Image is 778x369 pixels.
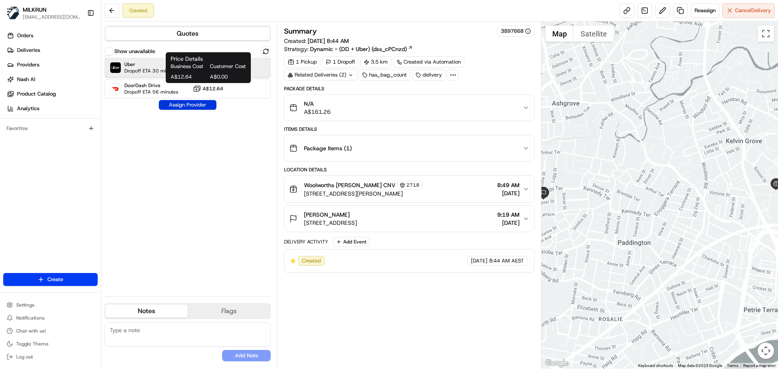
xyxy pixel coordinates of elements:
span: 9:19 AM [497,211,519,219]
a: Analytics [3,102,101,115]
span: Providers [17,61,39,68]
span: 8:49 AM [497,181,519,189]
button: 3897668 [501,28,531,35]
span: Created [302,257,321,264]
span: [STREET_ADDRESS] [304,219,357,227]
button: MILKRUNMILKRUN[EMAIL_ADDRESS][DOMAIN_NAME] [3,3,84,23]
span: Package Items ( 1 ) [304,144,352,152]
button: Toggle fullscreen view [758,26,774,42]
a: Created via Automation [393,56,464,68]
button: Notes [105,305,188,318]
span: Woolworths [PERSON_NAME] CNV [304,181,395,189]
span: [DATE] [497,189,519,197]
span: Dynamic - (DD + Uber) (dss_cPCnzd) [310,45,407,53]
a: Terms (opens in new tab) [727,363,738,368]
button: Keyboard shortcuts [638,363,673,369]
span: Chat with us! [16,328,46,334]
span: Nash AI [17,76,35,83]
div: Strategy: [284,45,413,53]
img: MILKRUN [6,6,19,19]
span: DoorDash Drive [124,82,178,89]
span: Reassign [695,7,716,14]
h1: Price Details [171,55,246,63]
button: CancelDelivery [722,3,775,18]
span: 8:44 AM AEST [489,257,524,264]
a: Product Catalog [3,87,101,100]
span: Toggle Theme [16,341,49,347]
span: Uber [124,61,178,68]
a: Open this area in Google Maps (opens a new window) [543,358,570,369]
button: Toggle Theme [3,338,98,350]
button: Quotes [105,27,270,40]
img: DoorDash Drive [110,83,121,94]
a: Deliveries [3,44,101,57]
h3: Summary [284,28,317,35]
button: Woolworths [PERSON_NAME] CNV2718[STREET_ADDRESS][PERSON_NAME]8:49 AM[DATE] [284,176,534,203]
span: Dropoff ETA 56 minutes [124,89,178,95]
span: Cancel Delivery [735,7,771,14]
div: delivery [412,69,446,81]
div: 1 Dropoff [322,56,359,68]
span: A$161.26 [304,108,331,116]
button: [PERSON_NAME][STREET_ADDRESS]9:19 AM[DATE] [284,206,534,232]
div: 3.5 km [360,56,391,68]
span: [DATE] [497,219,519,227]
span: Dropoff ETA 30 minutes [124,68,178,74]
span: Create [47,276,63,283]
button: Settings [3,299,98,311]
button: Chat with us! [3,325,98,337]
button: A$12.64 [193,85,223,93]
span: Settings [16,302,34,308]
img: Uber [110,62,121,73]
span: Analytics [17,105,39,112]
span: Created: [284,37,349,45]
label: Show unavailable [114,48,155,55]
button: N/AA$161.26 [284,95,534,121]
span: Orders [17,32,33,39]
div: Delivery Activity [284,239,328,245]
span: Log out [16,354,33,360]
button: Map camera controls [758,343,774,359]
div: Package Details [284,85,534,92]
span: Product Catalog [17,90,56,98]
span: [STREET_ADDRESS][PERSON_NAME] [304,190,422,198]
span: Notifications [16,315,45,321]
button: Add Event [333,237,369,247]
span: [DATE] [471,257,487,264]
button: Assign Provider [159,100,216,110]
a: Nash AI [3,73,101,86]
div: Related Deliveries (2) [284,69,357,81]
span: Map data ©2025 Google [678,363,722,368]
button: MILKRUN [23,6,47,14]
button: Notifications [3,312,98,324]
button: Reassign [691,3,719,18]
button: Create [3,273,98,286]
span: [PERSON_NAME] [304,211,350,219]
span: A$0.00 [210,73,246,81]
span: 2718 [406,182,419,188]
button: Show street map [545,26,574,42]
span: A$12.64 [171,73,207,81]
div: Location Details [284,166,534,173]
button: Flags [188,305,270,318]
span: [DATE] 8:44 AM [308,37,349,45]
span: Business Cost [171,63,207,70]
div: Items Details [284,126,534,132]
a: Providers [3,58,101,71]
img: Google [543,358,570,369]
button: Package Items (1) [284,135,534,161]
a: Dynamic - (DD + Uber) (dss_cPCnzd) [310,45,413,53]
span: A$12.64 [203,85,223,92]
span: Deliveries [17,47,40,54]
a: Report a map error [743,363,776,368]
button: Log out [3,351,98,363]
button: Show satellite imagery [574,26,614,42]
span: Customer Cost [210,63,246,70]
span: N/A [304,100,331,108]
div: has_bag_count [359,69,410,81]
button: [EMAIL_ADDRESS][DOMAIN_NAME] [23,14,81,20]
